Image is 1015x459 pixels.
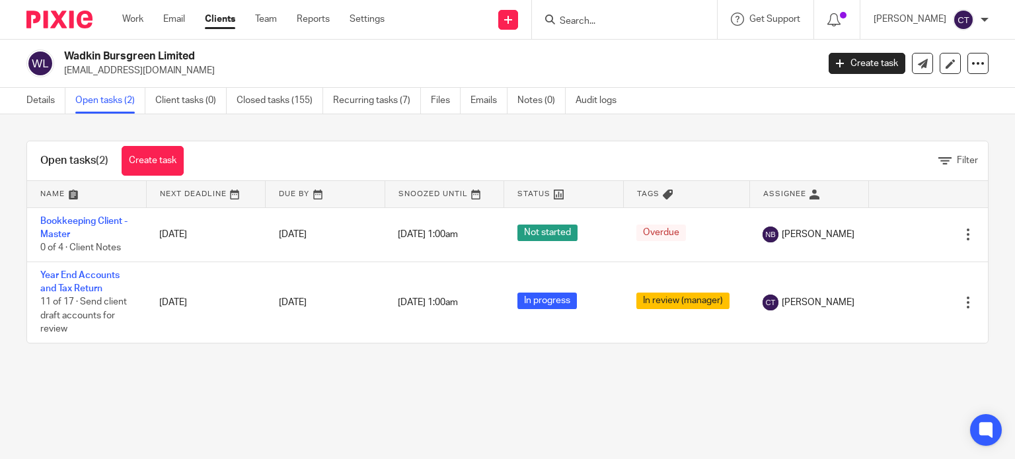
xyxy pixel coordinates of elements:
a: Create task [829,53,905,74]
a: Audit logs [576,88,626,114]
a: Work [122,13,143,26]
span: Status [517,190,550,197]
span: 11 of 17 · Send client draft accounts for review [40,298,127,334]
a: Year End Accounts and Tax Return [40,271,120,293]
a: Clients [205,13,235,26]
a: Client tasks (0) [155,88,227,114]
a: Recurring tasks (7) [333,88,421,114]
a: Reports [297,13,330,26]
span: Filter [957,156,978,165]
img: svg%3E [953,9,974,30]
span: In review (manager) [636,293,730,309]
a: Bookkeeping Client - Master [40,217,128,239]
a: Settings [350,13,385,26]
a: Create task [122,146,184,176]
td: [DATE] [146,262,265,343]
img: svg%3E [763,295,778,310]
p: [PERSON_NAME] [874,13,946,26]
p: [EMAIL_ADDRESS][DOMAIN_NAME] [64,64,809,77]
span: [DATE] 1:00am [398,298,458,307]
span: [DATE] [279,298,307,307]
span: [DATE] [279,230,307,239]
span: Tags [637,190,659,197]
span: (2) [96,155,108,166]
a: Notes (0) [517,88,566,114]
span: Not started [517,225,578,241]
img: svg%3E [26,50,54,77]
span: Snoozed Until [398,190,468,197]
span: Get Support [749,15,800,24]
a: Emails [470,88,507,114]
span: [DATE] 1:00am [398,230,458,239]
h1: Open tasks [40,154,108,168]
a: Details [26,88,65,114]
td: [DATE] [146,207,265,262]
a: Open tasks (2) [75,88,145,114]
a: Email [163,13,185,26]
img: Pixie [26,11,93,28]
span: [PERSON_NAME] [782,296,854,309]
span: In progress [517,293,577,309]
span: Overdue [636,225,686,241]
span: 0 of 4 · Client Notes [40,243,121,252]
a: Closed tasks (155) [237,88,323,114]
img: svg%3E [763,227,778,242]
a: Team [255,13,277,26]
h2: Wadkin Bursgreen Limited [64,50,660,63]
span: [PERSON_NAME] [782,228,854,241]
a: Files [431,88,461,114]
input: Search [558,16,677,28]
